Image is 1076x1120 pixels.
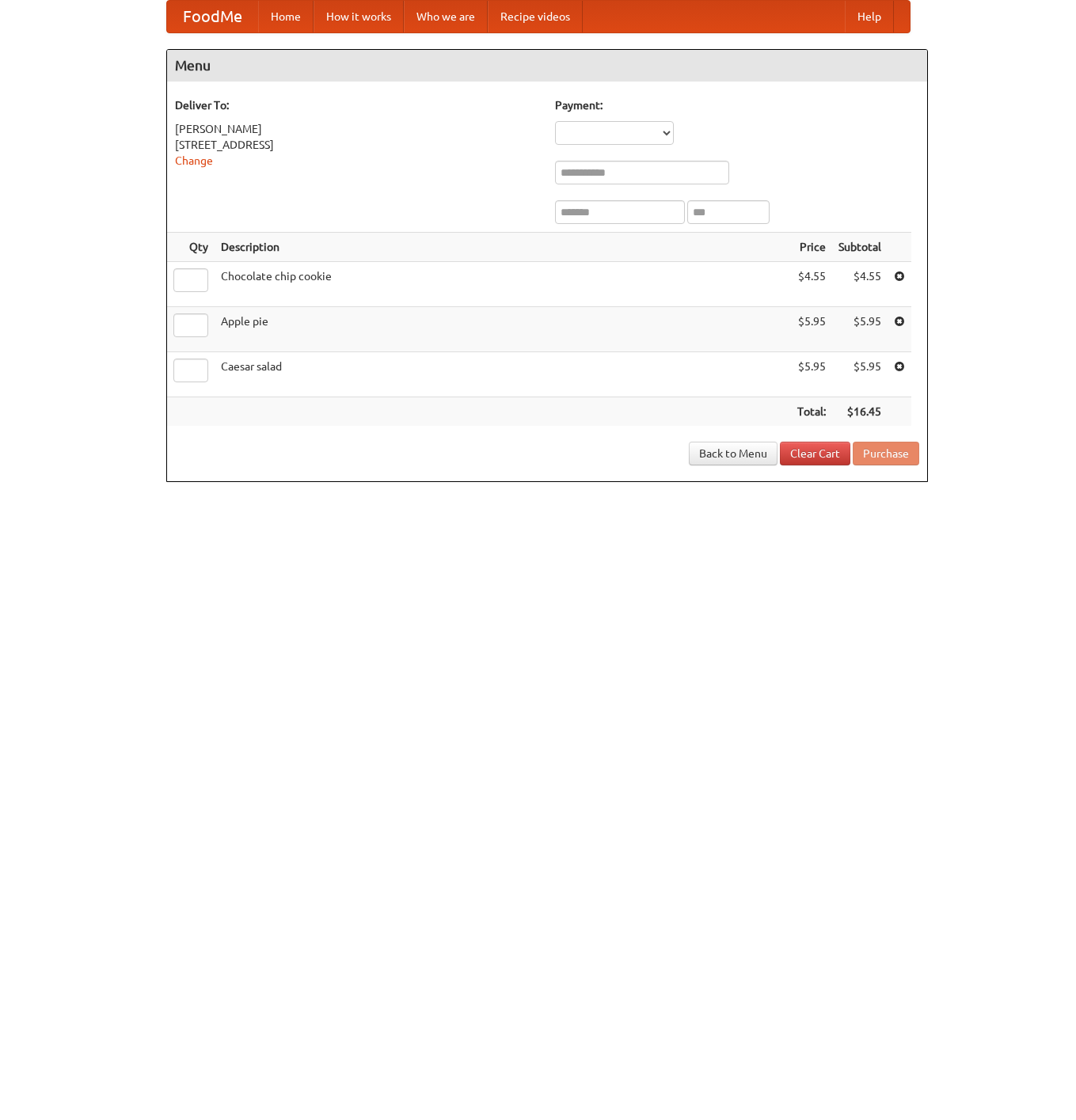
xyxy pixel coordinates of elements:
[845,1,894,32] a: Help
[215,262,791,307] td: Chocolate chip cookie
[404,1,488,32] a: Who we are
[832,352,888,397] td: $5.95
[488,1,583,32] a: Recipe videos
[791,307,832,352] td: $5.95
[832,262,888,307] td: $4.55
[167,1,258,32] a: FoodMe
[791,233,832,262] th: Price
[167,50,927,82] h4: Menu
[791,262,832,307] td: $4.55
[175,137,539,153] div: [STREET_ADDRESS]
[791,352,832,397] td: $5.95
[832,307,888,352] td: $5.95
[555,97,919,113] h5: Payment:
[215,233,791,262] th: Description
[780,442,850,465] a: Clear Cart
[832,233,888,262] th: Subtotal
[175,121,539,137] div: [PERSON_NAME]
[175,97,539,113] h5: Deliver To:
[853,442,919,465] button: Purchase
[167,233,215,262] th: Qty
[791,397,832,427] th: Total:
[215,352,791,397] td: Caesar salad
[258,1,314,32] a: Home
[689,442,778,465] a: Back to Menu
[832,397,888,427] th: $16.45
[314,1,404,32] a: How it works
[175,154,213,167] a: Change
[215,307,791,352] td: Apple pie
